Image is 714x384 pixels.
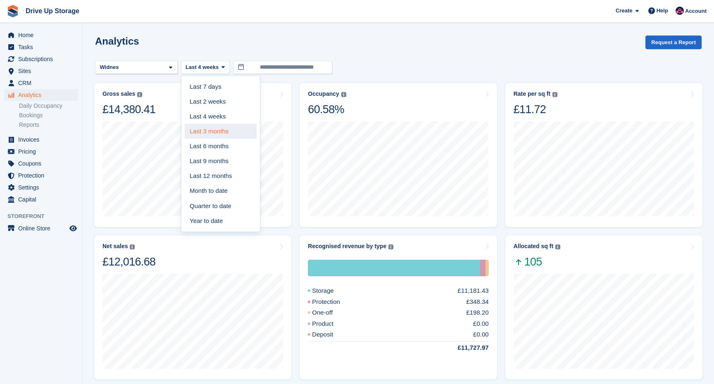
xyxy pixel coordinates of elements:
div: £348.34 [466,297,488,307]
button: Last 4 weeks [181,61,230,74]
a: menu [4,89,78,101]
h2: Analytics [95,36,139,47]
div: £11,181.43 [458,286,489,296]
div: Product [308,319,353,329]
div: One-off [486,260,488,276]
a: Last 9 months [185,154,257,168]
div: Allocated sq ft [514,243,553,250]
img: Will Google Ads [676,7,684,15]
div: Storage [308,286,354,296]
span: Help [657,7,668,15]
span: Analytics [18,89,68,101]
a: Last 3 months [185,124,257,139]
span: CRM [18,77,68,89]
a: Last 7 days [185,79,257,94]
a: Year to date [185,213,257,228]
div: Widnes [98,63,122,71]
a: Bookings [19,111,78,119]
a: menu [4,194,78,205]
div: Protection [480,260,486,276]
img: icon-info-grey-7440780725fd019a000dd9b08b2336e03edf1995a4989e88bcd33f0948082b44.svg [341,92,346,97]
img: icon-info-grey-7440780725fd019a000dd9b08b2336e03edf1995a4989e88bcd33f0948082b44.svg [552,92,557,97]
span: Settings [18,182,68,193]
div: Rate per sq ft [514,90,550,97]
span: 105 [514,255,560,269]
img: icon-info-grey-7440780725fd019a000dd9b08b2336e03edf1995a4989e88bcd33f0948082b44.svg [555,244,560,249]
a: menu [4,170,78,181]
a: menu [4,65,78,77]
a: Last 12 months [185,169,257,184]
div: £14,380.41 [102,102,155,116]
a: menu [4,223,78,234]
a: menu [4,158,78,169]
div: £0.00 [473,319,489,329]
span: Invoices [18,134,68,145]
span: Home [18,29,68,41]
div: £11.72 [514,102,557,116]
span: Coupons [18,158,68,169]
span: Tasks [18,41,68,53]
a: Last 6 months [185,139,257,154]
a: menu [4,146,78,157]
span: Create [616,7,632,15]
button: Request a Report [645,36,702,49]
span: Online Store [18,223,68,234]
div: Deposit [308,330,353,339]
div: One-off [308,308,352,318]
a: Daily Occupancy [19,102,78,110]
div: 60.58% [308,102,346,116]
a: menu [4,41,78,53]
a: menu [4,53,78,65]
a: Quarter to date [185,199,257,213]
div: £11,727.97 [438,343,489,353]
a: menu [4,77,78,89]
span: Subscriptions [18,53,68,65]
div: £198.20 [466,308,488,318]
a: Month to date [185,184,257,199]
div: £0.00 [473,330,489,339]
img: stora-icon-8386f47178a22dfd0bd8f6a31ec36ba5ce8667c1dd55bd0f319d3a0aa187defe.svg [7,5,19,17]
a: menu [4,182,78,193]
span: Capital [18,194,68,205]
a: Drive Up Storage [22,4,83,18]
div: Storage [308,260,480,276]
a: menu [4,29,78,41]
div: Recognised revenue by type [308,243,386,250]
a: Preview store [68,223,78,233]
span: Sites [18,65,68,77]
a: menu [4,134,78,145]
a: Last 4 weeks [185,109,257,124]
div: Net sales [102,243,128,250]
img: icon-info-grey-7440780725fd019a000dd9b08b2336e03edf1995a4989e88bcd33f0948082b44.svg [130,244,135,249]
span: Protection [18,170,68,181]
img: icon-info-grey-7440780725fd019a000dd9b08b2336e03edf1995a4989e88bcd33f0948082b44.svg [388,244,393,249]
span: Pricing [18,146,68,157]
div: Protection [308,297,360,307]
div: £12,016.68 [102,255,155,269]
img: icon-info-grey-7440780725fd019a000dd9b08b2336e03edf1995a4989e88bcd33f0948082b44.svg [137,92,142,97]
div: Gross sales [102,90,135,97]
span: Storefront [7,212,82,220]
a: Last 2 weeks [185,94,257,109]
div: Occupancy [308,90,339,97]
a: Reports [19,121,78,129]
span: Account [685,7,707,15]
span: Last 4 weeks [186,63,219,71]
